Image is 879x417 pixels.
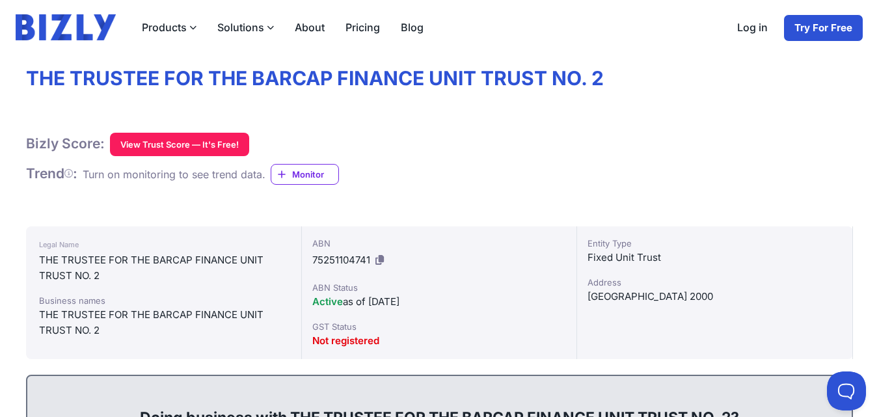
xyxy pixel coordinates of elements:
a: Try For Free [783,14,863,42]
div: THE TRUSTEE FOR THE BARCAP FINANCE UNIT TRUST NO. 2 [39,307,288,338]
div: GST Status [312,320,567,333]
a: About [284,14,335,40]
span: Monitor [292,168,338,181]
div: THE TRUSTEE FOR THE BARCAP FINANCE UNIT TRUST NO. 2 [39,252,288,284]
div: Fixed Unit Trust [588,250,842,265]
label: Products [131,14,207,40]
span: 75251104741 [312,254,370,266]
div: ABN Status [312,281,567,294]
div: Entity Type [588,237,842,250]
a: Monitor [271,164,339,185]
div: Turn on monitoring to see trend data. [83,167,265,182]
label: Solutions [207,14,284,40]
a: Blog [390,14,434,40]
h1: THE TRUSTEE FOR THE BARCAP FINANCE UNIT TRUST NO. 2 [26,66,853,91]
div: Legal Name [39,237,288,252]
div: [GEOGRAPHIC_DATA] 2000 [588,289,842,304]
div: as of [DATE] [312,294,567,310]
h1: Bizly Score: [26,135,105,152]
div: Business names [39,294,288,307]
div: ABN [312,237,567,250]
div: Address [588,276,842,289]
a: Pricing [335,14,390,40]
button: View Trust Score — It's Free! [110,133,249,156]
iframe: Toggle Customer Support [827,371,866,410]
img: bizly_logo.svg [16,14,116,40]
a: Log in [727,14,778,42]
h1: Trend : [26,165,77,182]
span: Not registered [312,334,379,347]
span: Active [312,295,343,308]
